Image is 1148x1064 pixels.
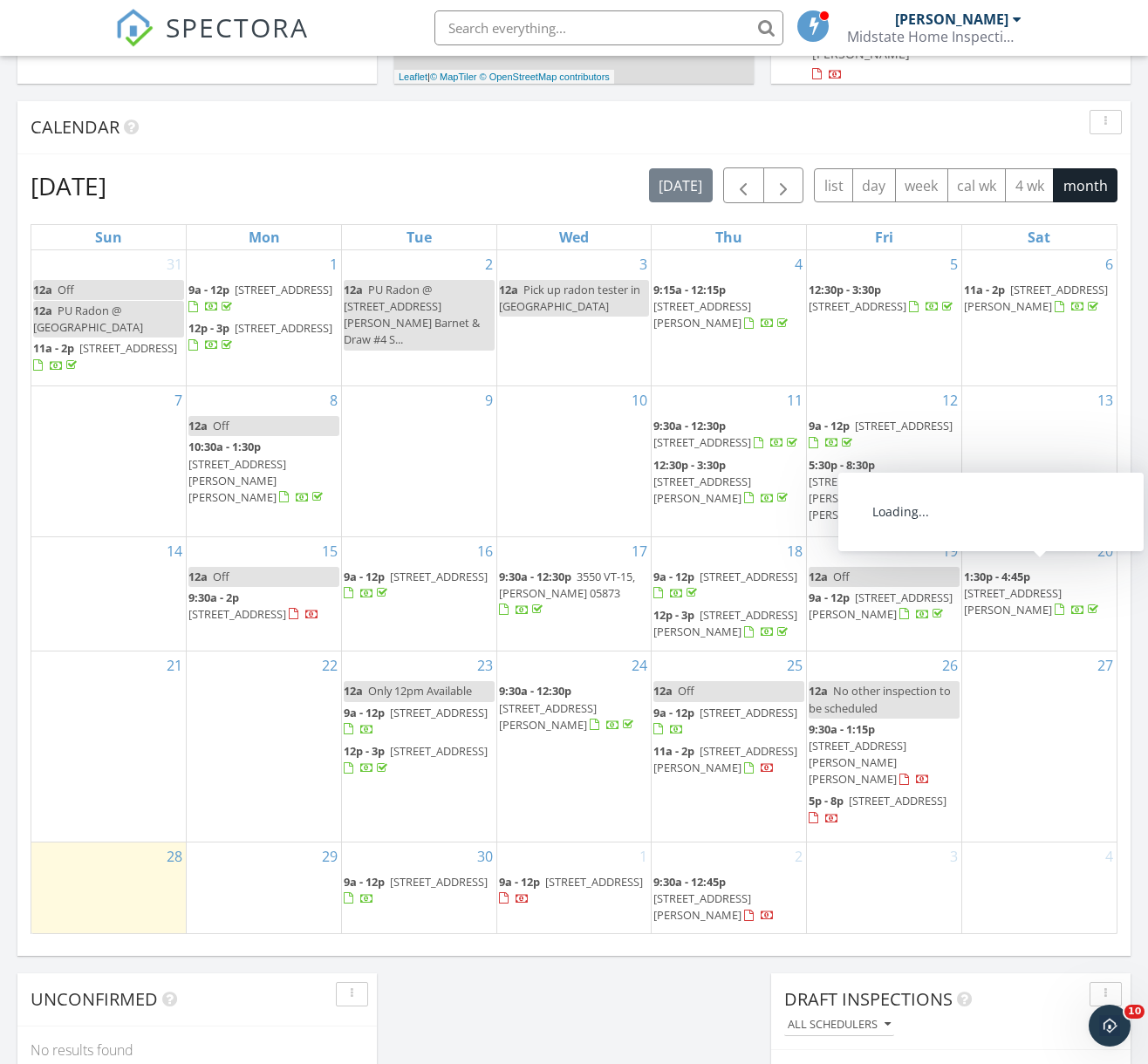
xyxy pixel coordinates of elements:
a: © OpenStreetMap contributors [480,72,610,82]
a: Go to September 11, 2025 [783,386,806,414]
span: Pick up radon tester in [GEOGRAPHIC_DATA] [499,282,640,314]
div: | [394,70,614,85]
span: 9:30a - 12:45p [653,874,726,890]
span: 11a - 2p [964,282,1005,297]
a: 9a - 12p [STREET_ADDRESS][PERSON_NAME] [809,590,953,622]
span: [STREET_ADDRESS] [809,298,906,314]
td: Go to September 22, 2025 [187,651,342,842]
a: Go to September 16, 2025 [474,537,496,565]
button: Previous month [723,167,764,203]
a: Monday [245,225,284,249]
span: 12:30p - 3:30p [653,457,726,473]
a: Wednesday [556,225,592,249]
span: 12a [653,683,673,699]
a: © MapTiler [430,72,477,82]
a: 9:30a - 12:45p [STREET_ADDRESS][PERSON_NAME] [653,874,775,923]
a: 9:30a - 12:30p [STREET_ADDRESS] [653,418,801,450]
button: list [814,168,853,202]
a: 1:30p - 4:45p [STREET_ADDRESS][PERSON_NAME] [964,567,1115,622]
span: 5p - 8p [809,793,844,808]
td: Go to September 30, 2025 [341,842,496,933]
a: Go to September 6, 2025 [1102,250,1117,278]
span: PU Radon @ [GEOGRAPHIC_DATA] [33,303,143,335]
a: Go to September 5, 2025 [946,250,961,278]
button: 4 wk [1005,168,1054,202]
span: [STREET_ADDRESS] [855,418,953,433]
span: Off [213,569,229,584]
button: week [895,168,948,202]
a: 9:30a - 12:30p 3550 VT-15, [PERSON_NAME] 05873 [499,567,650,622]
span: 9a - 12p [344,874,385,890]
a: Leaflet [399,72,427,82]
a: 10:30a - 1:30p [STREET_ADDRESS][PERSON_NAME][PERSON_NAME] [188,437,339,508]
span: [STREET_ADDRESS] [700,705,797,720]
a: Go to October 4, 2025 [1102,842,1117,870]
a: 9a - 12p [STREET_ADDRESS] [499,872,650,910]
a: 9:30a - 2p [STREET_ADDRESS] [188,590,319,622]
a: Go to September 12, 2025 [939,386,961,414]
td: Go to September 27, 2025 [961,651,1117,842]
td: Go to September 20, 2025 [961,536,1117,651]
a: 9a - 12p [STREET_ADDRESS] [344,703,495,740]
td: Go to October 3, 2025 [807,842,962,933]
td: Go to September 10, 2025 [496,386,652,536]
a: Go to October 2, 2025 [791,842,806,870]
a: 9a - 12p [STREET_ADDRESS] [809,416,960,454]
a: Go to September 19, 2025 [939,537,961,565]
span: 9:30a - 12:30p [499,683,571,699]
a: 12:30p - 3:30p [STREET_ADDRESS][PERSON_NAME] [653,455,804,510]
a: SPECTORA [115,24,309,60]
td: Go to September 7, 2025 [31,386,187,536]
a: 10:30a - 1:30p [STREET_ADDRESS][PERSON_NAME][PERSON_NAME] [188,439,326,505]
a: Go to September 20, 2025 [1094,537,1117,565]
a: 9:30a - 1:15p [STREET_ADDRESS][PERSON_NAME][PERSON_NAME] [809,721,930,788]
a: 9:30a - 1:15p [STREET_ADDRESS][PERSON_NAME][PERSON_NAME] [809,720,960,791]
td: Go to September 5, 2025 [807,250,962,386]
a: 9a - 12p [STREET_ADDRESS] [188,280,339,317]
span: 5:30p - 8:30p [809,457,875,473]
td: Go to September 26, 2025 [807,651,962,842]
a: Go to September 21, 2025 [163,651,186,679]
a: 12:30p - 3:30p [STREET_ADDRESS] [809,282,956,314]
a: 9:30a - 12:30p 3550 VT-15, [PERSON_NAME] 05873 [499,569,635,617]
a: 9a - 12p [STREET_ADDRESS] [499,874,643,906]
a: 9a - 12p [STREET_ADDRESS] [653,567,804,604]
a: 9a - 12p [STREET_ADDRESS] [653,569,797,601]
td: Go to September 24, 2025 [496,651,652,842]
span: [STREET_ADDRESS] [545,874,643,890]
a: Go to September 30, 2025 [474,842,496,870]
h2: [DATE] [31,168,106,203]
span: [STREET_ADDRESS][PERSON_NAME] [653,890,751,923]
td: Go to September 18, 2025 [652,536,807,651]
a: 5p - 8p [STREET_ADDRESS] [809,791,960,829]
a: 9:30a - 12:30p [STREET_ADDRESS] [653,416,804,454]
td: Go to September 19, 2025 [807,536,962,651]
a: 9a - 12p [STREET_ADDRESS] [344,874,488,906]
a: 12:30p - 3:30p [STREET_ADDRESS] [809,280,960,317]
a: Go to September 29, 2025 [318,842,341,870]
iframe: Intercom live chat [1089,1005,1131,1047]
a: Go to September 27, 2025 [1094,651,1117,679]
a: Go to September 28, 2025 [163,842,186,870]
span: 12p - 3p [188,320,229,336]
span: 9:30a - 2p [188,590,239,605]
a: Go to September 14, 2025 [163,537,186,565]
a: 9a - 12p [STREET_ADDRESS] [653,703,804,740]
a: Go to September 7, 2025 [171,386,186,414]
span: 9:30a - 1:15p [809,721,875,737]
td: Go to September 28, 2025 [31,842,187,933]
a: 11a - 2p [STREET_ADDRESS][PERSON_NAME] [653,741,804,779]
a: Go to September 9, 2025 [482,386,496,414]
a: Go to September 23, 2025 [474,651,496,679]
a: Sunday [92,225,126,249]
a: 5:30p - 8:30p [STREET_ADDRESS][PERSON_NAME][PERSON_NAME] [809,457,946,523]
a: Go to September 13, 2025 [1094,386,1117,414]
a: 9a - 12p [STREET_ADDRESS] [344,872,495,910]
span: 9a - 12p [188,282,229,297]
a: Go to September 4, 2025 [791,250,806,278]
td: Go to September 2, 2025 [341,250,496,386]
a: 12p - 3p [STREET_ADDRESS][PERSON_NAME] [653,607,797,639]
td: Go to September 4, 2025 [652,250,807,386]
span: [STREET_ADDRESS][PERSON_NAME] [964,585,1062,617]
span: 12a [344,683,363,699]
